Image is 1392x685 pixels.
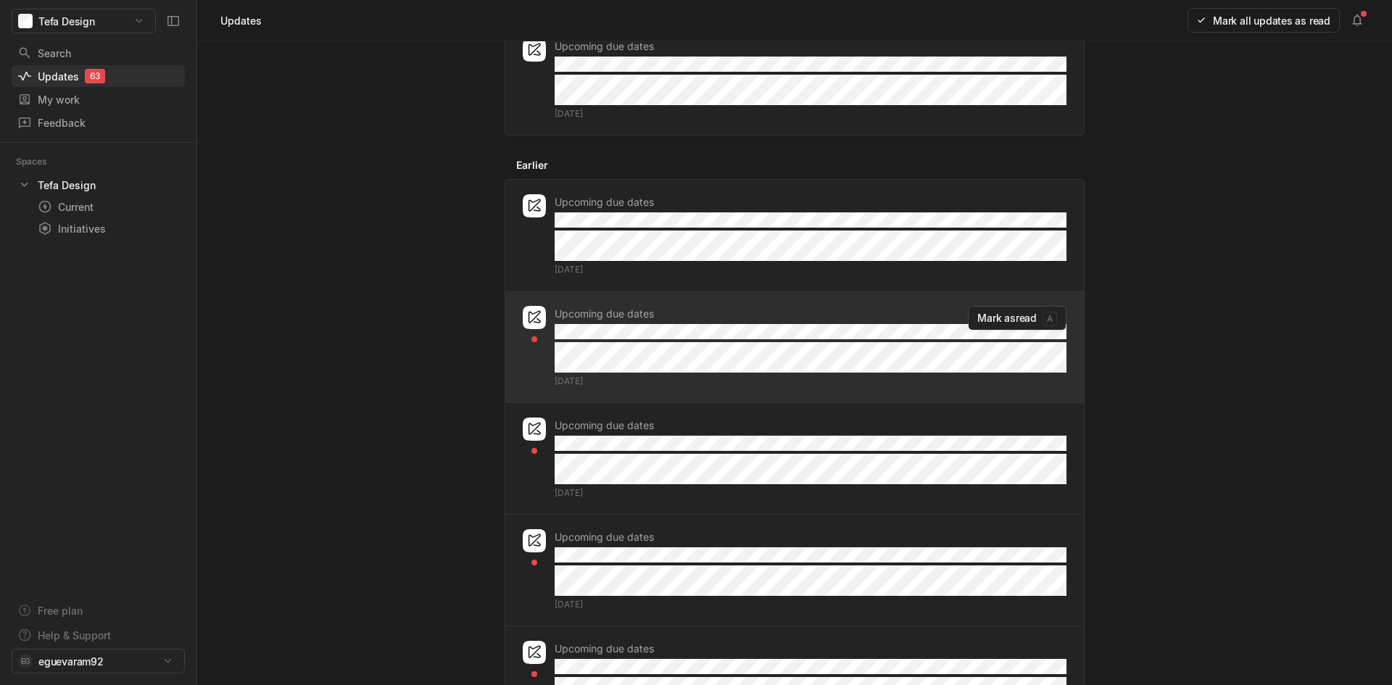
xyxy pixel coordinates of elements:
[17,92,179,107] div: My work
[555,486,583,499] span: [DATE]
[523,529,546,552] img: svg%3e
[12,649,185,673] button: EGeguevaram92
[523,194,546,217] img: svg%3e
[38,199,179,215] div: Current
[217,11,265,30] div: Updates
[555,531,654,543] p: Upcoming due dates
[505,150,1085,179] div: Earlier
[523,306,546,329] img: svg%3e
[555,196,654,208] p: Upcoming due dates
[523,38,546,62] img: svg%3e
[555,375,583,388] span: [DATE]
[505,403,1084,514] a: Upcoming due dates[DATE]
[21,654,30,668] span: EG
[505,515,1084,626] a: Upcoming due dates[DATE]
[977,312,1037,324] span: Mark as read
[32,196,185,217] a: Current
[12,112,185,133] a: Feedback
[555,642,654,655] p: Upcoming due dates
[12,65,185,87] a: Updates63
[555,598,583,611] span: [DATE]
[12,42,185,64] a: Search
[505,24,1084,135] a: Upcoming due dates[DATE]
[38,654,104,669] span: eguevaram92
[12,9,156,33] button: Tefa Design
[17,69,179,84] div: Updates
[555,307,654,320] p: Upcoming due dates
[17,46,179,61] div: Search
[968,306,1066,331] button: Mark asreada
[1043,312,1057,326] kbd: a
[1188,8,1340,33] button: Mark all updates as read
[555,263,583,276] span: [DATE]
[16,154,65,169] div: Spaces
[12,599,185,621] a: Free plan
[523,418,546,441] img: svg%3e
[85,69,105,83] div: 63
[12,88,185,110] a: My work
[38,14,95,29] span: Tefa Design
[12,175,185,195] a: Tefa Design
[38,628,111,643] div: Help & Support
[523,641,546,664] img: svg%3e
[38,178,96,193] div: Tefa Design
[17,115,179,130] div: Feedback
[555,419,654,431] p: Upcoming due dates
[555,107,583,120] span: [DATE]
[505,180,1084,291] a: Upcoming due dates[DATE]
[38,603,83,618] div: Free plan
[38,221,179,236] div: Initiatives
[505,291,1084,402] a: Upcoming due dates[DATE]Mark asreada
[32,218,185,238] a: Initiatives
[555,40,654,52] p: Upcoming due dates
